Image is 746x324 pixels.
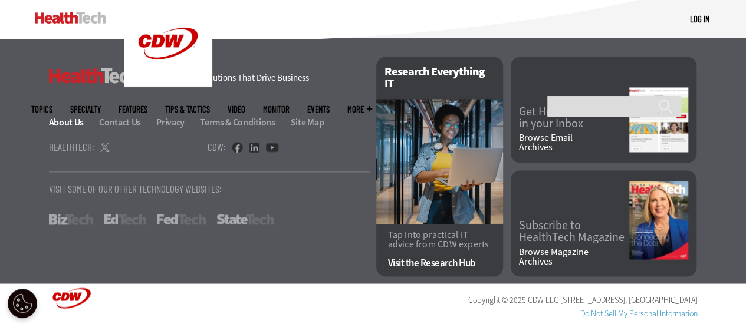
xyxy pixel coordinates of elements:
[157,214,206,224] a: FedTech
[8,289,37,318] button: Open Preferences
[690,14,709,24] a: Log in
[124,78,212,90] a: CDW
[228,105,245,114] a: Video
[119,105,147,114] a: Features
[31,105,52,114] span: Topics
[519,247,629,266] a: Browse MagazineArchives
[49,183,370,193] p: Visit Some Of Our Other Technology Websites:
[208,142,226,152] h4: CDW:
[629,294,698,305] span: [GEOGRAPHIC_DATA]
[49,142,94,152] h4: HealthTech:
[519,219,629,243] a: Subscribe toHealthTech Magazine
[104,214,146,224] a: EdTech
[307,105,330,114] a: Events
[519,106,629,130] a: Get HealthTechin your Inbox
[519,133,629,152] a: Browse EmailArchives
[8,289,37,318] div: Cookie Settings
[165,105,210,114] a: Tips & Tactics
[629,181,688,259] img: Summer 2025 cover
[70,105,101,114] span: Specialty
[468,294,526,305] span: Copyright © 2025
[625,294,627,305] span: ,
[388,257,491,267] a: Visit the Research Hub
[388,230,491,249] p: Tap into practical IT advice from CDW experts
[49,214,93,224] a: BizTech
[216,214,274,224] a: StateTech
[35,12,106,24] img: Home
[528,294,625,305] span: CDW LLC [STREET_ADDRESS]
[347,105,372,114] span: More
[690,13,709,25] div: User menu
[263,105,290,114] a: MonITor
[580,308,698,319] a: Do Not Sell My Personal Information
